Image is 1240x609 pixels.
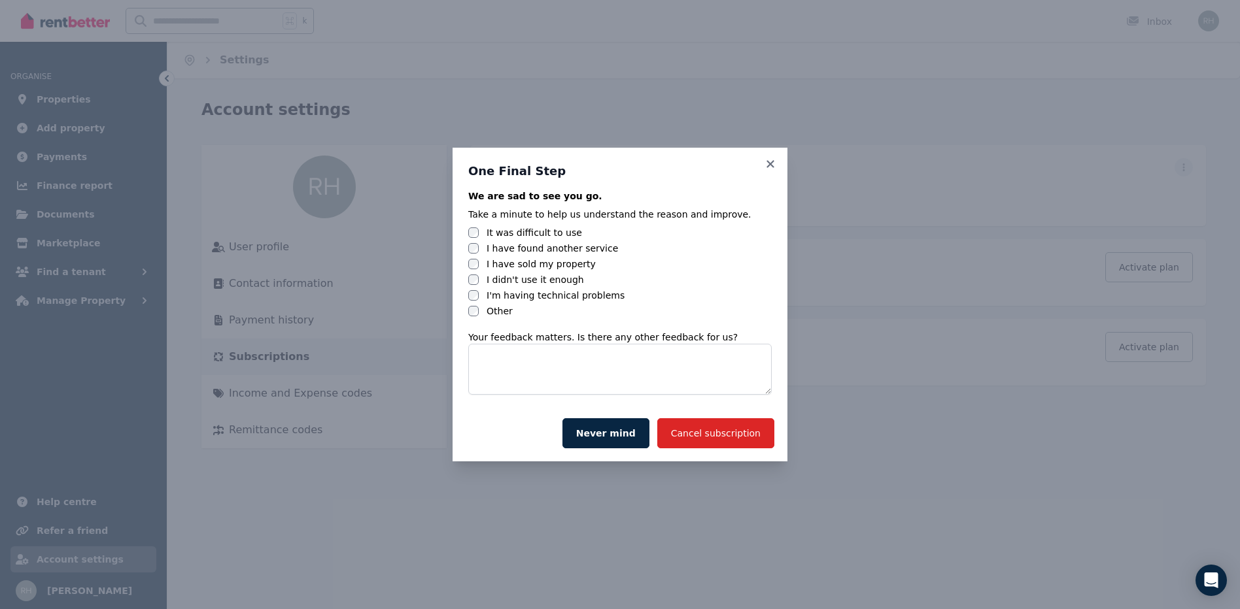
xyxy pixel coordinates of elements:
[487,289,625,302] label: I'm having technical problems
[468,208,772,221] div: Take a minute to help us understand the reason and improve.
[468,189,772,203] div: We are sad to see you go.
[468,331,772,344] div: Your feedback matters. Is there any other feedback for us?
[487,226,582,239] label: It was difficult to use
[487,304,513,318] label: Other
[487,242,618,255] label: I have found another service
[1196,565,1227,596] div: Open Intercom Messenger
[562,418,649,448] button: Never mind
[468,163,772,179] h3: One Final Step
[487,273,584,286] label: I didn't use it enough
[487,257,596,271] label: I have sold my property
[657,418,774,448] button: Cancel subscription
